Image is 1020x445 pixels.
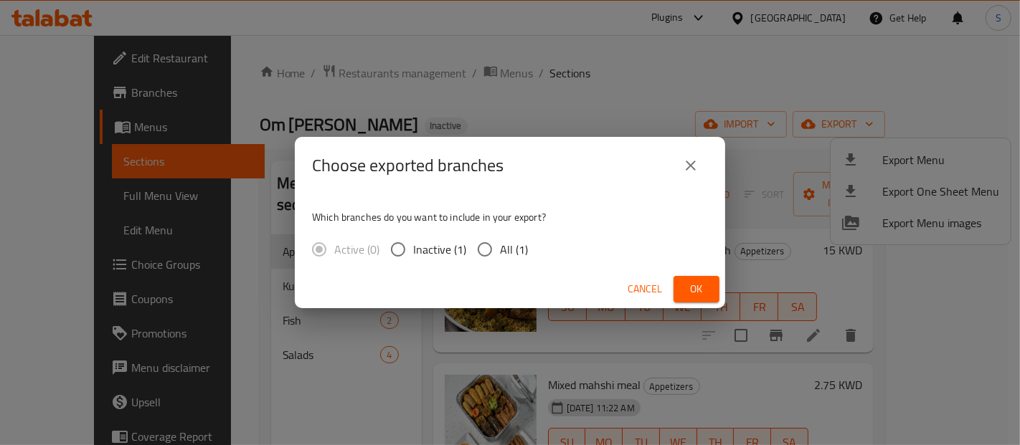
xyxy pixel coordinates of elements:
p: Which branches do you want to include in your export? [312,210,708,224]
span: Ok [685,280,708,298]
button: close [674,148,708,183]
span: Active (0) [334,241,379,258]
button: Cancel [622,276,668,302]
span: Inactive (1) [413,241,466,258]
span: All (1) [500,241,528,258]
button: Ok [674,276,719,302]
span: Cancel [628,280,662,298]
h2: Choose exported branches [312,154,504,177]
